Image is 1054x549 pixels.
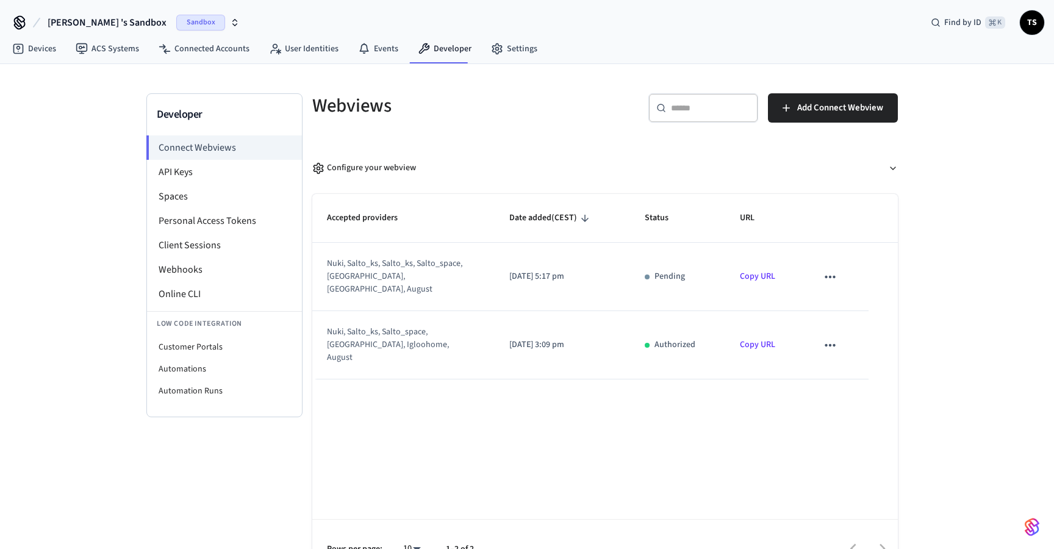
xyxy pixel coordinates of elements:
[327,326,465,364] div: nuki, salto_ks, salto_space, [GEOGRAPHIC_DATA], igloohome, august
[1025,517,1039,537] img: SeamLogoGradient.69752ec5.svg
[654,270,685,283] p: Pending
[147,380,302,402] li: Automation Runs
[481,38,547,60] a: Settings
[147,184,302,209] li: Spaces
[509,339,615,351] p: [DATE] 3:09 pm
[147,282,302,306] li: Online CLI
[327,209,414,228] span: Accepted providers
[1021,12,1043,34] span: TS
[797,100,883,116] span: Add Connect Webview
[408,38,481,60] a: Developer
[147,336,302,358] li: Customer Portals
[147,233,302,257] li: Client Sessions
[327,257,465,296] div: nuki, salto_ks, salto_ks, salto_space, [GEOGRAPHIC_DATA], [GEOGRAPHIC_DATA], august
[654,339,695,351] p: Authorized
[176,15,225,30] span: Sandbox
[147,160,302,184] li: API Keys
[509,209,593,228] span: Date added(CEST)
[149,38,259,60] a: Connected Accounts
[147,209,302,233] li: Personal Access Tokens
[147,257,302,282] li: Webhooks
[768,93,898,123] button: Add Connect Webview
[66,38,149,60] a: ACS Systems
[312,194,898,379] table: sticky table
[740,339,775,351] a: Copy URL
[157,106,292,123] h3: Developer
[147,358,302,380] li: Automations
[921,12,1015,34] div: Find by ID⌘ K
[146,135,302,160] li: Connect Webviews
[740,209,770,228] span: URL
[1020,10,1044,35] button: TS
[259,38,348,60] a: User Identities
[312,152,898,184] button: Configure your webview
[985,16,1005,29] span: ⌘ K
[147,311,302,336] li: Low Code Integration
[312,93,598,118] h5: Webviews
[2,38,66,60] a: Devices
[348,38,408,60] a: Events
[48,15,167,30] span: [PERSON_NAME] 's Sandbox
[509,270,615,283] p: [DATE] 5:17 pm
[645,209,684,228] span: Status
[944,16,981,29] span: Find by ID
[740,270,775,282] a: Copy URL
[312,162,416,174] div: Configure your webview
